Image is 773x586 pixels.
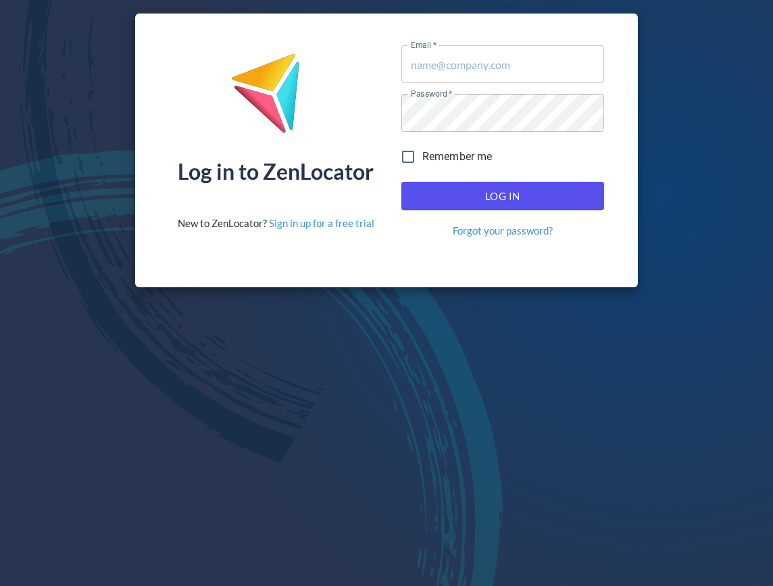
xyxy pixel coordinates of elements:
button: Log In [401,182,604,210]
span: Log In [416,187,589,205]
span: Remember me [422,149,493,165]
div: Log in to ZenLocator [178,161,374,182]
img: ZenLocator [230,53,321,144]
a: Forgot your password? [453,224,553,238]
a: Sign in up for a free trial [269,217,374,229]
input: name@company.com [401,45,604,83]
div: New to ZenLocator? [178,216,374,230]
